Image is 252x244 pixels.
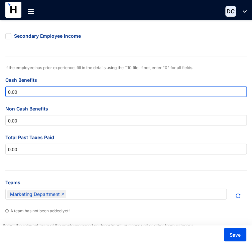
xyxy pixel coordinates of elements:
input: Non Cash Benefits [6,115,246,126]
span: Marketing Department [10,190,60,198]
img: refresh.b68668e54cb7347e6ac91cb2cb09fc4e.svg [235,193,241,199]
span: DC [227,9,235,14]
input: Cash Benefits [6,86,246,97]
p: A team has not been added yet! [9,207,70,214]
span: Secondary Employee Income [11,33,84,39]
label: Non Cash Benefits [5,105,53,112]
span: close [61,192,65,196]
label: Cash Benefits [5,76,42,83]
p: Select the relevant team of the employee based on department, business unit or other team category. [3,222,247,229]
p: If the employee has prior experience, fill in the details using the T10 file. If not, enter "0" f... [5,64,247,71]
label: Teams [5,179,25,186]
span: Marketing Department [7,190,66,198]
img: info.ad751165ce926853d1d36026adaaebbf.svg [5,209,9,212]
img: menu-out.303cd30ef9f6dc493f087f509d1c4ae4.svg [28,9,34,14]
button: Save [224,228,246,241]
input: Total Past Taxes Paid [6,144,246,155]
img: dropdown-white.8428f93489421038b23bf41f687d99c7.svg [239,10,247,13]
label: Total Past Taxes Paid [5,134,59,141]
span: Save [230,232,241,238]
